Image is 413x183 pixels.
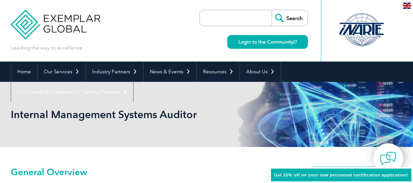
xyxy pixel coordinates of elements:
a: About Us [240,62,281,82]
img: open_square.png [293,40,297,44]
a: Login to the Community [227,35,308,49]
img: en [403,3,411,9]
h2: General Overview [11,167,285,177]
a: News & Events [144,62,197,82]
a: Resources [197,62,240,82]
a: Our Services [38,62,86,82]
input: Search [272,10,308,26]
p: Leading the way to excellence [11,44,82,51]
img: contact-chat.png [380,150,396,167]
a: Find Certified Professional / Training Provider [11,82,133,102]
span: Get 20% off on your new personnel certification application! [274,173,408,177]
a: Home [11,62,37,82]
h1: Internal Management Systems Auditor [11,108,262,121]
a: Industry Partners [86,62,143,82]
